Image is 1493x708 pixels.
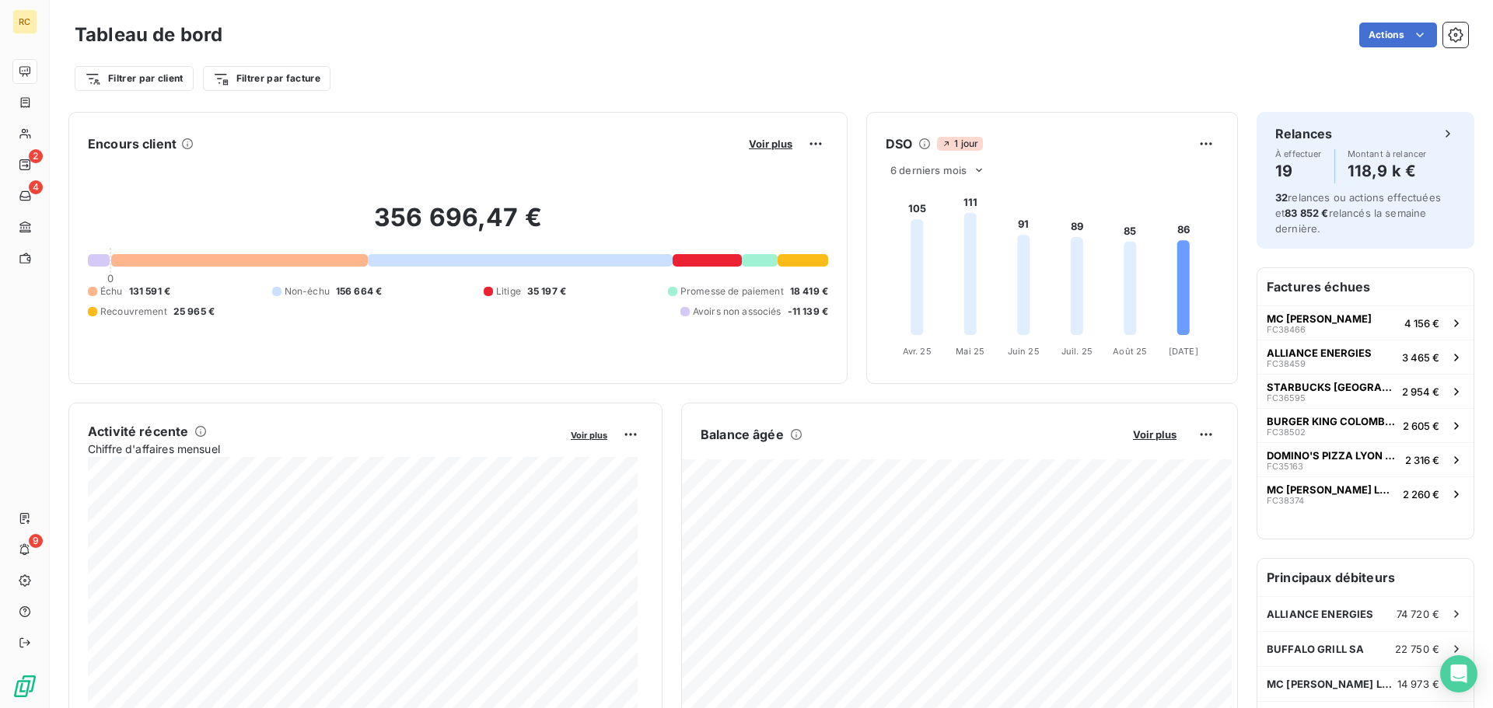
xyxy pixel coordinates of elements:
[12,674,37,699] img: Logo LeanPay
[285,284,330,298] span: Non-échu
[1113,346,1147,357] tspan: Août 25
[1275,124,1332,143] h6: Relances
[1133,428,1177,441] span: Voir plus
[1404,317,1439,330] span: 4 156 €
[571,430,607,441] span: Voir plus
[1348,149,1427,159] span: Montant à relancer
[336,284,382,298] span: 156 664 €
[1267,325,1306,334] span: FC38466
[1275,191,1288,204] span: 32
[1405,454,1439,466] span: 2 316 €
[88,422,188,441] h6: Activité récente
[1402,351,1439,364] span: 3 465 €
[680,284,784,298] span: Promesse de paiement
[88,134,177,153] h6: Encours client
[88,202,828,249] h2: 356 696,47 €
[1267,415,1397,427] span: BURGER KING COLOMBIER SAUGNIEU
[1257,305,1474,340] button: MC [PERSON_NAME]FC384664 156 €
[1275,191,1441,235] span: relances ou actions effectuées et relancés la semaine dernière.
[1257,374,1474,408] button: STARBUCKS [GEOGRAPHIC_DATA]FC365952 954 €
[203,66,330,91] button: Filtrer par facture
[890,164,967,176] span: 6 derniers mois
[788,305,828,319] span: -11 139 €
[1257,268,1474,305] h6: Factures échues
[1267,608,1374,620] span: ALLIANCE ENERGIES
[1348,159,1427,183] h4: 118,9 k €
[744,137,797,151] button: Voir plus
[1267,347,1372,359] span: ALLIANCE ENERGIES
[1402,385,1439,398] span: 2 954 €
[12,9,37,34] div: RC
[75,66,194,91] button: Filtrer par client
[1267,381,1396,393] span: STARBUCKS [GEOGRAPHIC_DATA]
[1267,393,1306,403] span: FC36595
[1061,346,1093,357] tspan: Juil. 25
[1257,442,1474,476] button: DOMINO'S PIZZA LYON 8 MERMOZFC351632 316 €
[1275,149,1322,159] span: À effectuer
[1257,476,1474,511] button: MC [PERSON_NAME] LA SALLE [GEOGRAPHIC_DATA] CDPF DUFC383742 260 €
[100,284,123,298] span: Échu
[937,137,983,151] span: 1 jour
[956,346,984,357] tspan: Mai 25
[29,534,43,548] span: 9
[566,427,612,441] button: Voir plus
[1267,359,1306,368] span: FC38459
[701,425,784,444] h6: Balance âgée
[1257,559,1474,596] h6: Principaux débiteurs
[903,346,932,357] tspan: Avr. 25
[1397,678,1439,690] span: 14 973 €
[1275,159,1322,183] h4: 19
[100,305,167,319] span: Recouvrement
[173,305,215,319] span: 25 965 €
[1267,312,1372,325] span: MC [PERSON_NAME]
[886,134,912,153] h6: DSO
[88,441,560,457] span: Chiffre d'affaires mensuel
[1285,207,1328,219] span: 83 852 €
[1257,408,1474,442] button: BURGER KING COLOMBIER SAUGNIEUFC385022 605 €
[1267,643,1364,655] span: BUFFALO GRILL SA
[1440,655,1477,692] div: Open Intercom Messenger
[129,284,170,298] span: 131 591 €
[527,284,566,298] span: 35 197 €
[1008,346,1040,357] tspan: Juin 25
[693,305,781,319] span: Avoirs non associés
[1403,488,1439,500] span: 2 260 €
[1395,643,1439,655] span: 22 750 €
[29,180,43,194] span: 4
[75,21,222,49] h3: Tableau de bord
[1267,678,1397,690] span: MC [PERSON_NAME] LA RICAMARIE SD1416
[1128,427,1181,441] button: Voir plus
[107,272,114,284] span: 0
[1403,420,1439,432] span: 2 605 €
[749,138,792,150] span: Voir plus
[1267,427,1306,437] span: FC38502
[1267,496,1304,505] span: FC38374
[1267,449,1399,462] span: DOMINO'S PIZZA LYON 8 MERMOZ
[1267,483,1397,496] span: MC [PERSON_NAME] LA SALLE [GEOGRAPHIC_DATA] CDPF DU
[496,284,521,298] span: Litige
[790,284,828,298] span: 18 419 €
[1359,23,1437,47] button: Actions
[1169,346,1198,357] tspan: [DATE]
[29,149,43,163] span: 2
[1257,340,1474,374] button: ALLIANCE ENERGIESFC384593 465 €
[1397,608,1439,620] span: 74 720 €
[1267,462,1303,471] span: FC35163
